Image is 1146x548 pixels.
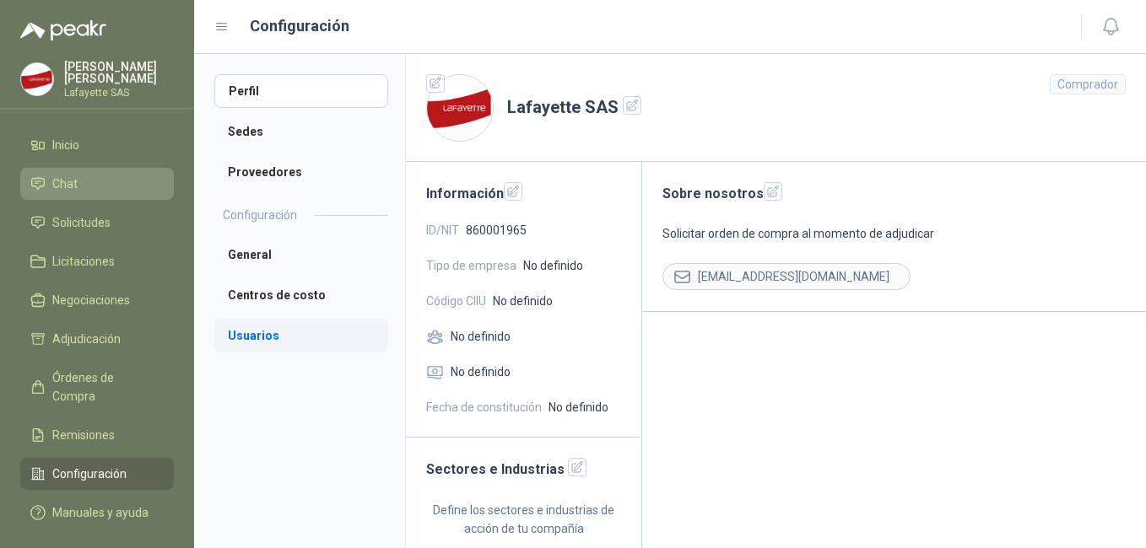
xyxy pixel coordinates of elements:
h2: Información [426,182,621,204]
span: ID/NIT [426,221,459,239]
a: Configuración [20,458,174,490]
span: No definido [549,398,608,416]
a: Remisiones [20,419,174,451]
a: Manuales y ayuda [20,497,174,529]
h2: Sobre nosotros [662,182,1126,204]
h2: Configuración [223,206,297,224]
a: Licitaciones [20,245,174,277]
p: Lafayette SAS [64,88,174,98]
a: Solicitudes [20,207,174,239]
span: Inicio [52,136,79,154]
a: General [214,238,388,271]
p: Define los sectores e industrias de acción de tu compañía [426,501,621,538]
span: Configuración [52,465,127,483]
a: Negociaciones [20,284,174,316]
a: Inicio [20,129,174,161]
a: Chat [20,168,174,200]
a: Perfil [214,74,388,108]
a: Órdenes de Compra [20,362,174,412]
a: Adjudicación [20,323,174,355]
a: Usuarios [214,319,388,352]
span: Tipo de empresa [426,256,516,275]
h1: Configuración [250,14,349,38]
span: Licitaciones [52,252,115,271]
p: [PERSON_NAME] [PERSON_NAME] [64,61,174,84]
h2: Sectores e Industrias [426,458,621,480]
span: 860001965 [466,221,527,239]
span: Manuales y ayuda [52,503,149,522]
h1: Lafayette SAS [507,94,641,121]
span: No definido [451,363,511,381]
span: Solicitudes [52,213,111,232]
p: Solicitar orden de compra al momento de adjudicar [662,224,1126,243]
span: Fecha de constitución [426,398,542,416]
span: No definido [523,256,583,275]
img: Company Logo [427,75,493,141]
span: Órdenes de Compra [52,368,158,406]
span: Remisiones [52,426,115,444]
span: Adjudicación [52,330,121,348]
span: No definido [451,327,511,346]
div: Comprador [1050,74,1126,94]
span: Código CIIU [426,292,486,310]
span: No definido [493,292,553,310]
a: Centros de costo [214,278,388,312]
span: Negociaciones [52,291,130,309]
div: [EMAIL_ADDRESS][DOMAIN_NAME] [662,263,911,290]
img: Logo peakr [20,20,106,40]
img: Company Logo [21,63,53,95]
a: Sedes [214,115,388,148]
span: Chat [52,175,78,193]
a: Proveedores [214,155,388,189]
